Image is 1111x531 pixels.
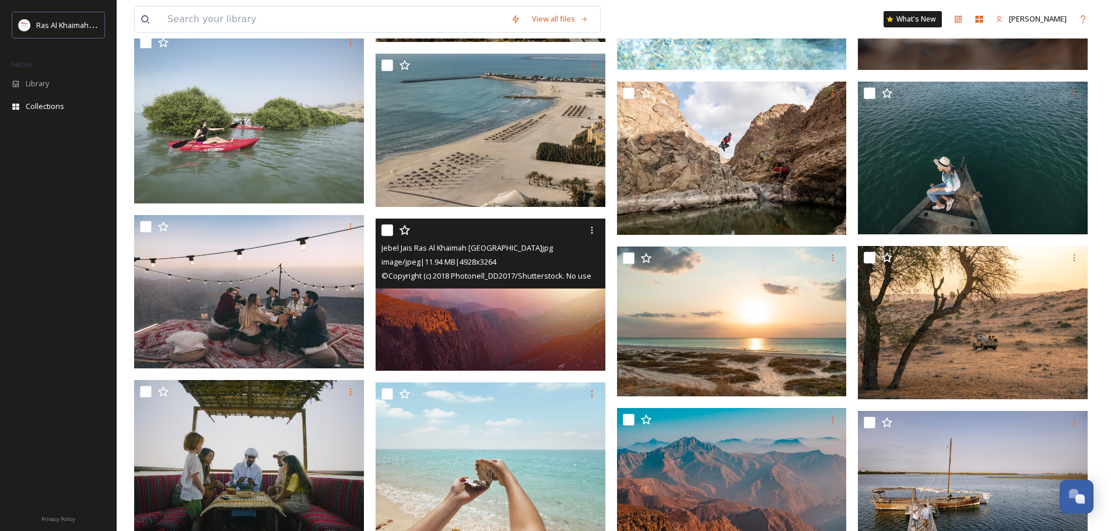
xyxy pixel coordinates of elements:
input: Search your library [162,6,505,32]
img: Traditional boat Ras Al Khaimah UAE.jpg [858,82,1088,235]
img: Beach Sunset Ras Al Khaimah.jpg [617,247,847,397]
span: © Copyright (c) 2018 Photonell_DD2017/Shutterstock. No use without permission. [381,270,663,281]
a: What's New [884,11,942,27]
span: MEDIA [12,60,32,69]
span: image/jpeg | 11.94 MB | 4928 x 3264 [381,256,496,267]
img: Wadi Shawka Ras Al Khaimah UAE.jpg [617,82,847,235]
span: Privacy Policy [41,515,75,523]
img: Jebel Jais Ras Al Khaimah UAE.jpg [376,219,605,371]
img: Al Wadi desert RAK.jpg [858,246,1088,399]
button: Open Chat [1060,480,1094,514]
img: Beach Ras Al Khaimah.jpg [376,54,605,207]
img: RAK Mangrove Kayaking_.jpg [134,31,364,203]
img: Logo_RAKTDA_RGB-01.png [19,19,30,31]
a: Privacy Policy [41,511,75,525]
a: [PERSON_NAME] [990,8,1073,30]
span: Collections [26,101,64,112]
span: Ras Al Khaimah Tourism Development Authority [36,19,201,30]
span: Library [26,78,49,89]
span: Jebel Jais Ras Al Khaimah [GEOGRAPHIC_DATA]jpg [381,242,553,253]
span: [PERSON_NAME] [1009,13,1067,24]
img: Picnic in the mountains Jebel Jais.jpg [134,215,364,368]
a: View all files [526,8,594,30]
